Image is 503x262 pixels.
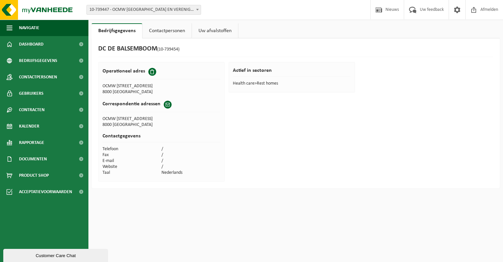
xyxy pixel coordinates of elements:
a: Bedrijfsgegevens [92,23,142,38]
td: 8000 [GEOGRAPHIC_DATA] [102,89,161,95]
td: Nederlands [161,170,220,176]
span: Dashboard [19,36,44,52]
span: 10-739447 - OCMW BRUGGE EN VERENIGINGEN - BRUGGE [87,5,201,14]
iframe: chat widget [3,248,109,262]
h2: Actief in sectoren [233,68,351,77]
td: OCMW [STREET_ADDRESS] [102,116,220,122]
td: 8000 [GEOGRAPHIC_DATA] [102,122,220,128]
td: / [161,164,220,170]
td: / [161,152,220,158]
td: OCMW [STREET_ADDRESS] [102,83,161,89]
h2: Contactgegevens [102,133,220,142]
td: Website [102,164,161,170]
td: Fax [102,152,161,158]
h2: Operationeel adres [102,68,145,74]
span: Rapportage [19,134,44,151]
h2: Correspondentie adressen [102,101,160,107]
span: Contactpersonen [19,69,57,85]
td: Telefoon [102,146,161,152]
span: Acceptatievoorwaarden [19,184,72,200]
a: Uw afvalstoffen [192,23,238,38]
td: / [161,158,220,164]
span: Bedrijfsgegevens [19,52,57,69]
a: Contactpersonen [142,23,192,38]
span: 10-739447 - OCMW BRUGGE EN VERENIGINGEN - BRUGGE [86,5,201,15]
span: Kalender [19,118,39,134]
span: (10-739454) [157,47,179,52]
td: Taal [102,170,161,176]
span: Documenten [19,151,47,167]
span: Product Shop [19,167,49,184]
span: Navigatie [19,20,39,36]
td: / [161,146,220,152]
td: Health care>Rest homes [233,81,351,87]
span: Contracten [19,102,45,118]
td: E-mail [102,158,161,164]
h1: DC DE BALSEMBOOM [98,45,179,53]
span: Gebruikers [19,85,44,102]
